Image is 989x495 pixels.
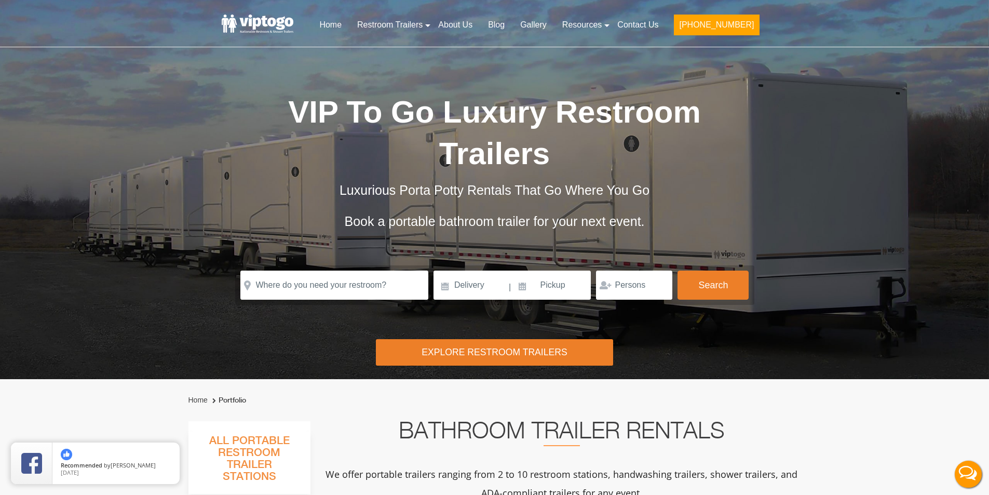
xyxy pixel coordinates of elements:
[430,14,480,36] a: About Us
[240,271,428,300] input: Where do you need your restroom?
[344,214,644,229] span: Book a portable bathroom trailer for your next event.
[61,461,102,469] span: Recommended
[666,14,767,42] a: [PHONE_NUMBER]
[288,95,701,171] span: VIP To Go Luxury Restroom Trailers
[61,469,79,476] span: [DATE]
[609,14,666,36] a: Contact Us
[554,14,609,36] a: Resources
[512,14,554,36] a: Gallery
[21,453,42,474] img: Review Rating
[324,421,799,446] h2: Bathroom Trailer Rentals
[376,339,613,366] div: Explore Restroom Trailers
[947,453,989,495] button: Live Chat
[596,271,672,300] input: Persons
[340,183,649,197] span: Luxurious Porta Potty Rentals That Go Where You Go
[678,271,749,300] button: Search
[480,14,512,36] a: Blog
[674,15,759,35] button: [PHONE_NUMBER]
[61,462,171,470] span: by
[111,461,156,469] span: [PERSON_NAME]
[61,449,72,460] img: thumbs up icon
[509,271,511,304] span: |
[188,396,208,404] a: Home
[210,394,246,407] li: Portfolio
[349,14,430,36] a: Restroom Trailers
[512,271,591,300] input: Pickup
[433,271,508,300] input: Delivery
[311,14,349,36] a: Home
[188,432,310,494] h3: All Portable Restroom Trailer Stations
